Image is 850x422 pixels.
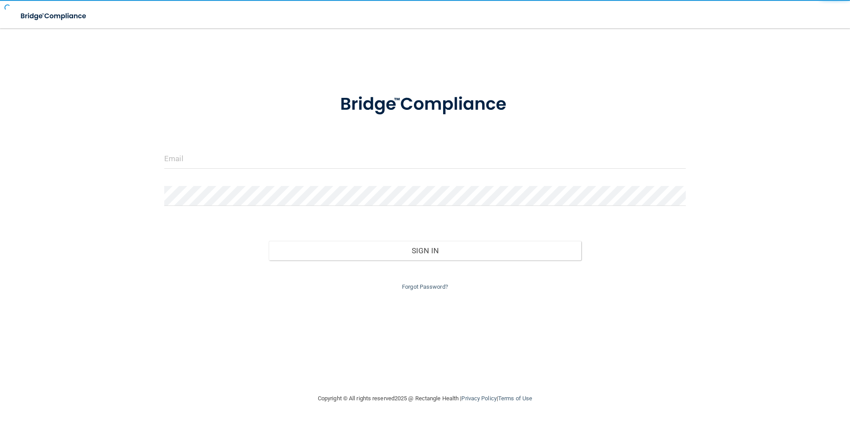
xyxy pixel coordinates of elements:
img: bridge_compliance_login_screen.278c3ca4.svg [13,7,95,25]
a: Privacy Policy [461,395,496,402]
div: Copyright © All rights reserved 2025 @ Rectangle Health | | [263,384,587,413]
a: Forgot Password? [402,283,448,290]
input: Email [164,149,686,169]
a: Terms of Use [498,395,532,402]
img: bridge_compliance_login_screen.278c3ca4.svg [322,81,528,128]
button: Sign In [269,241,582,260]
